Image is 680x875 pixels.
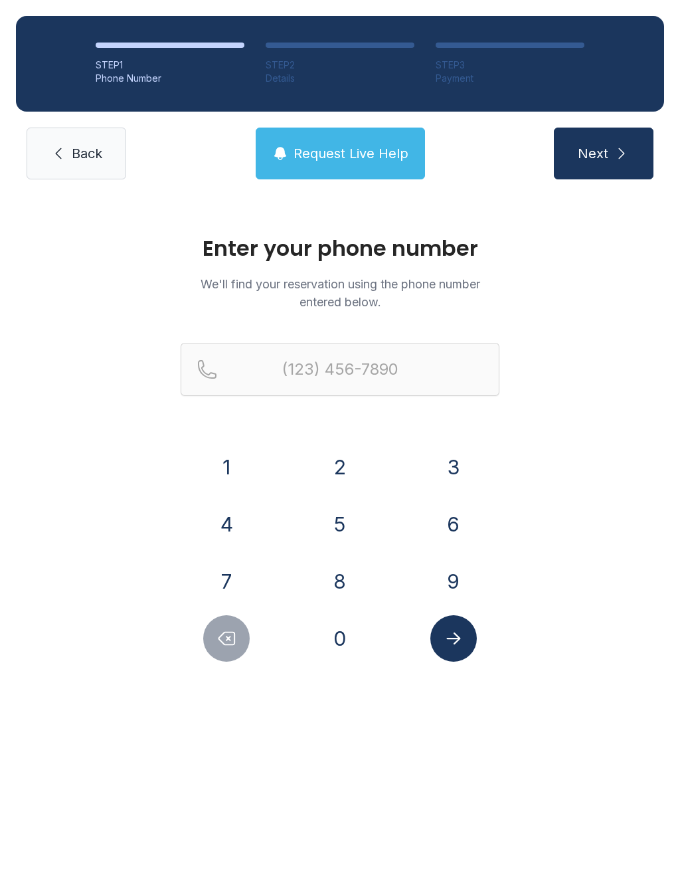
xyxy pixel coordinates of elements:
[436,58,584,72] div: STEP 3
[266,58,414,72] div: STEP 2
[96,58,244,72] div: STEP 1
[436,72,584,85] div: Payment
[430,501,477,547] button: 6
[317,444,363,490] button: 2
[96,72,244,85] div: Phone Number
[181,275,499,311] p: We'll find your reservation using the phone number entered below.
[317,501,363,547] button: 5
[430,615,477,662] button: Submit lookup form
[294,144,408,163] span: Request Live Help
[317,615,363,662] button: 0
[203,501,250,547] button: 4
[203,615,250,662] button: Delete number
[430,558,477,605] button: 9
[430,444,477,490] button: 3
[578,144,608,163] span: Next
[181,343,499,396] input: Reservation phone number
[72,144,102,163] span: Back
[317,558,363,605] button: 8
[203,558,250,605] button: 7
[266,72,414,85] div: Details
[181,238,499,259] h1: Enter your phone number
[203,444,250,490] button: 1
